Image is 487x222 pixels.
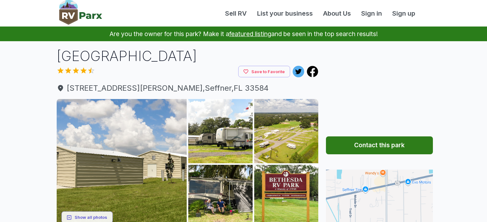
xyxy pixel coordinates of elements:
[356,9,387,18] a: Sign in
[252,9,318,18] a: List your business
[387,9,420,18] a: Sign up
[57,82,319,94] span: [STREET_ADDRESS][PERSON_NAME] , Seffner , FL 33584
[326,46,433,126] iframe: Advertisement
[57,46,319,66] h1: [GEOGRAPHIC_DATA]
[57,82,319,94] a: [STREET_ADDRESS][PERSON_NAME],Seffner,FL 33584
[8,27,479,41] p: Are you the owner for this park? Make it a and be seen in the top search results!
[318,9,356,18] a: About Us
[238,66,290,78] button: Save to Favorite
[188,99,253,163] img: AAcXr8rz6xrRbXfDOHEeXBXzjAwJnKhYFCLcTHRgfSwtbZ69I2zKaEGCv_voiYHU7_ug3kzPsFaM6JQoznuYrVGxb3g_3Jl30...
[220,9,252,18] a: Sell RV
[326,136,433,154] button: Contact this park
[254,99,319,163] img: AAcXr8pDUUeRQdLSm3GN7YrkdzhZIoc-Fw58qUEUIQedl0RXFvz6VfBrK-T3c8VCeXfkM2TsnTyk9__EAycVgCdfXLCpgi9y0...
[229,30,271,38] a: featured listing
